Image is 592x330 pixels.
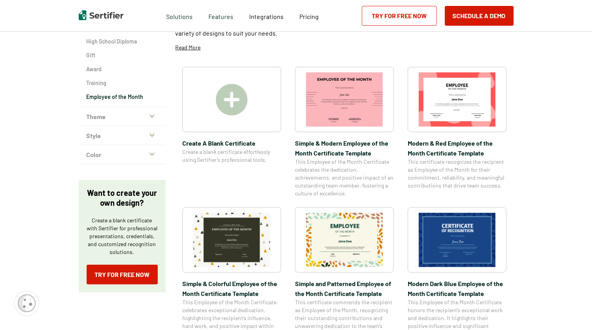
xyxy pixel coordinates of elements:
span: Solutions [166,11,193,21]
img: Sertifier | Digital Credentialing Platform [79,10,123,20]
a: Award [87,65,158,73]
p: Create a blank certificate with Sertifier for professional presentations, credentials, and custom... [87,216,158,256]
span: Create a blank certificate effortlessly using Sertifier’s professional tools. [182,148,281,164]
span: Features [208,11,233,21]
button: Color [79,145,166,164]
img: Create A Blank Certificate [216,84,248,116]
a: Simple & Modern Employee of the Month Certificate TemplateSimple & Modern Employee of the Month C... [295,67,394,197]
img: Simple and Patterned Employee of the Month Certificate Template [306,213,383,267]
span: Modern & Red Employee of the Month Certificate Template [408,138,507,158]
span: This certificate recognizes the recipient as Employee of the Month for their commitment, reliabil... [408,158,507,190]
p: Want to create your own design? [87,188,158,208]
img: Simple & Modern Employee of the Month Certificate Template [306,72,383,127]
img: Modern Dark Blue Employee of the Month Certificate Template [419,213,496,267]
img: Modern & Red Employee of the Month Certificate Template [419,72,496,127]
img: Cookie Popup Icon [18,294,36,312]
iframe: Chat Widget [552,292,592,330]
a: Try for Free Now [362,6,437,26]
a: High School Diploma [87,38,158,46]
span: Modern Dark Blue Employee of the Month Certificate Template [408,279,507,298]
span: This Employee of the Month Certificate celebrates the dedication, achievements, and positive impa... [295,158,394,197]
span: Simple and Patterned Employee of the Month Certificate Template [295,279,394,298]
span: Create A Blank Certificate [182,138,281,148]
a: Gift [87,51,158,59]
span: Simple & Colorful Employee of the Month Certificate Template [182,279,281,298]
a: Modern & Red Employee of the Month Certificate TemplateModern & Red Employee of the Month Certifi... [408,67,507,197]
a: Employee of the Month [87,93,158,101]
button: Style [79,126,166,145]
span: Integrations [249,13,284,20]
img: Simple & Colorful Employee of the Month Certificate Template [193,213,270,267]
a: Training [87,79,158,87]
a: Integrations [249,11,284,21]
a: Try for Free Now [87,265,158,284]
button: Theme [79,107,166,126]
p: Read More [176,44,201,51]
a: Pricing [299,11,319,21]
span: Pricing [299,13,319,20]
button: Schedule a Demo [445,6,514,26]
span: Simple & Modern Employee of the Month Certificate Template [295,138,394,158]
